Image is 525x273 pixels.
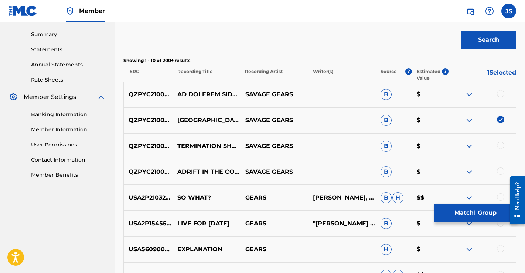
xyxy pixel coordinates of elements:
p: USA2P1545551 [124,219,173,228]
p: $ [412,142,448,151]
p: GEARS [240,193,308,202]
img: deselect [497,116,504,123]
p: QZPYC2100016 [124,167,173,176]
img: expand [465,219,474,228]
div: Help [482,4,497,18]
img: help [485,7,494,15]
a: Contact Information [31,156,106,164]
p: GEARS [240,219,308,228]
a: Summary [31,31,106,38]
a: Annual Statements [31,61,106,69]
span: B [381,218,392,229]
button: Match1 Group [434,204,516,222]
p: QZPYC2100018 [124,90,173,99]
img: Member Settings [9,93,18,101]
img: expand [465,167,474,176]
p: $ [412,219,448,228]
p: $ [412,245,448,254]
span: Member Settings [24,93,76,101]
a: Statements [31,46,106,53]
img: expand [465,142,474,151]
p: AD DOLEREM SIDERUM (THE SORROW OF THE STARS) [173,90,240,99]
p: $ [412,116,448,125]
img: MLC Logo [9,6,37,16]
button: Search [461,31,516,49]
a: Public Search [463,4,478,18]
span: ? [442,68,449,75]
p: QZPYC2100050 [124,116,173,125]
span: Member [79,7,105,15]
div: User Menu [501,4,516,18]
p: Writer(s) [308,68,375,82]
p: EXPLANATION [173,245,240,254]
p: $$ [412,193,448,202]
p: SO WHAT? [173,193,240,202]
p: ADRIFT IN THE COSMOS [173,167,240,176]
p: Source [381,68,397,82]
p: [GEOGRAPHIC_DATA] [173,116,240,125]
img: expand [465,193,474,202]
p: SAVAGE GEARS [240,142,308,151]
span: H [381,244,392,255]
p: Recording Artist [240,68,308,82]
p: Estimated Value [417,68,442,82]
p: SAVAGE GEARS [240,116,308,125]
a: Member Benefits [31,171,106,179]
span: ? [405,68,412,75]
p: "[PERSON_NAME] ""TRIP SIXX"" [PERSON_NAME], [PERSON_NAME]" [308,219,375,228]
p: [PERSON_NAME], [PERSON_NAME], [PERSON_NAME] [308,193,375,202]
p: Recording Title [172,68,240,82]
p: 1 Selected [449,68,516,82]
a: User Permissions [31,141,106,149]
p: $ [412,90,448,99]
a: Member Information [31,126,106,134]
p: $ [412,167,448,176]
p: GEARS [240,245,308,254]
a: Rate Sheets [31,76,106,84]
img: expand [465,90,474,99]
p: LIVE FOR [DATE] [173,219,240,228]
img: expand [465,116,474,125]
span: H [392,192,403,203]
img: search [466,7,475,15]
p: TERMINATION SHOCK [173,142,240,151]
img: Top Rightsholder [66,7,75,15]
p: ISRC [123,68,172,82]
a: Banking Information [31,111,106,118]
span: B [381,192,392,203]
p: USA560900695 [124,245,173,254]
iframe: Resource Center [504,171,525,230]
span: B [381,141,392,152]
img: expand [465,245,474,254]
span: B [381,89,392,100]
p: USA2P2103278 [124,193,173,202]
p: Showing 1 - 10 of 200+ results [123,57,516,64]
p: SAVAGE GEARS [240,167,308,176]
span: B [381,166,392,177]
p: SAVAGE GEARS [240,90,308,99]
img: expand [97,93,106,101]
span: B [381,115,392,126]
p: QZPYC2100017 [124,142,173,151]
